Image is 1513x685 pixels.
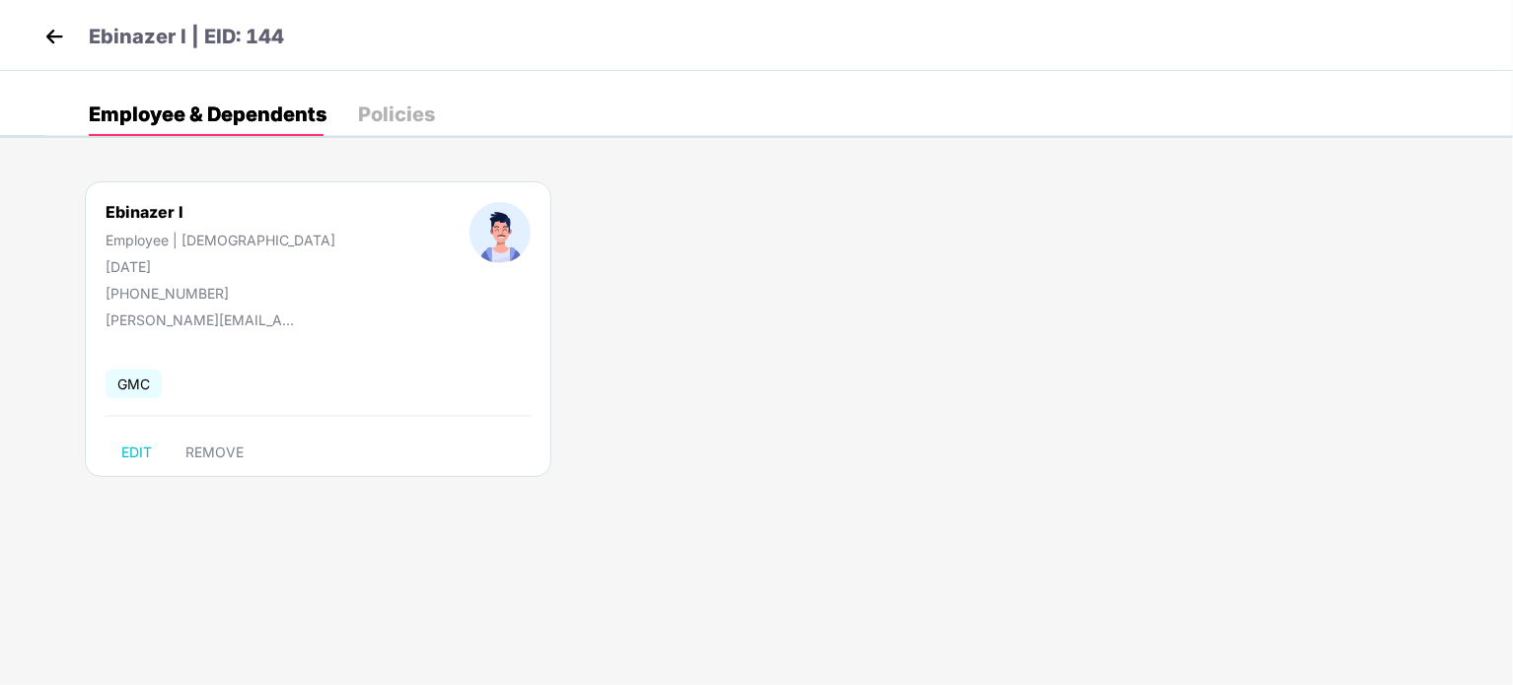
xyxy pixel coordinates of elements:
[89,22,284,52] p: Ebinazer I | EID: 144
[170,437,259,468] button: REMOVE
[106,311,303,328] div: [PERSON_NAME][EMAIL_ADDRESS][DOMAIN_NAME]
[185,445,244,460] span: REMOVE
[106,285,335,302] div: [PHONE_NUMBER]
[469,202,531,263] img: profileImage
[121,445,152,460] span: EDIT
[39,22,69,51] img: back
[358,104,435,124] div: Policies
[106,202,335,222] div: Ebinazer I
[106,437,168,468] button: EDIT
[106,258,335,275] div: [DATE]
[106,232,335,248] div: Employee | [DEMOGRAPHIC_DATA]
[106,370,162,398] span: GMC
[89,104,326,124] div: Employee & Dependents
